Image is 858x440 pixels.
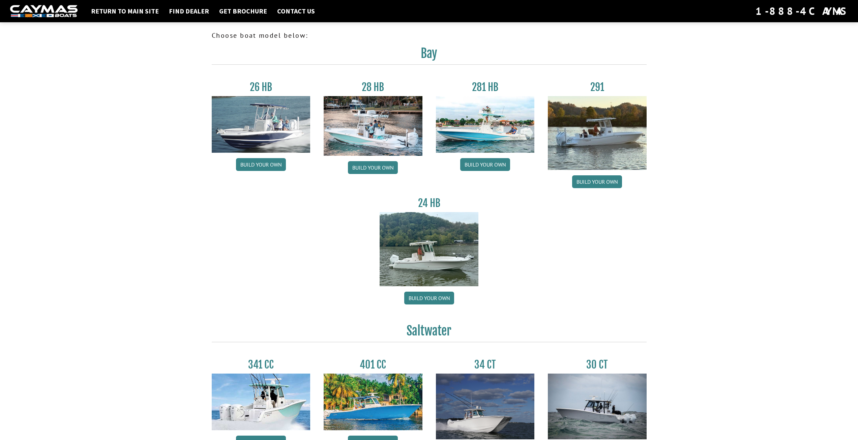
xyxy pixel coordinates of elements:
p: Choose boat model below: [212,30,647,40]
a: Build your own [404,292,454,304]
img: 30_CT_photo_shoot_for_caymas_connect.jpg [548,374,647,439]
a: Build your own [572,175,622,188]
h3: 341 CC [212,358,310,371]
a: Build your own [236,158,286,171]
h3: 30 CT [548,358,647,371]
div: 1-888-4CAYMAS [756,4,848,19]
img: 291_Thumbnail.jpg [548,96,647,170]
h3: 34 CT [436,358,535,371]
h2: Bay [212,46,647,65]
a: Build your own [460,158,510,171]
a: Find Dealer [166,7,212,16]
h3: 26 HB [212,81,310,93]
img: 401CC_thumb.pg.jpg [324,374,422,430]
a: Get Brochure [216,7,270,16]
a: Contact Us [274,7,318,16]
img: 341CC-thumbjpg.jpg [212,374,310,430]
img: 28-hb-twin.jpg [436,96,535,153]
img: 28_hb_thumbnail_for_caymas_connect.jpg [324,96,422,156]
h3: 281 HB [436,81,535,93]
h3: 28 HB [324,81,422,93]
h2: Saltwater [212,323,647,342]
h3: 24 HB [380,197,478,209]
h3: 291 [548,81,647,93]
img: 26_new_photo_resized.jpg [212,96,310,153]
img: 24_HB_thumbnail.jpg [380,212,478,286]
a: Build your own [348,161,398,174]
img: white-logo-c9c8dbefe5ff5ceceb0f0178aa75bf4bb51f6bca0971e226c86eb53dfe498488.png [10,5,78,18]
a: Return to main site [88,7,162,16]
h3: 401 CC [324,358,422,371]
img: Caymas_34_CT_pic_1.jpg [436,374,535,439]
